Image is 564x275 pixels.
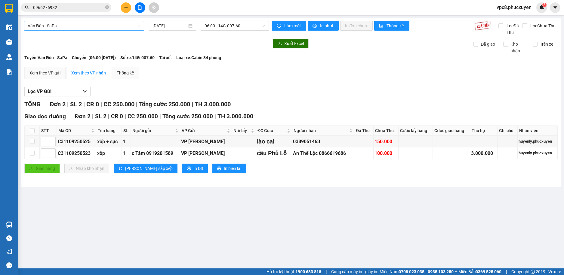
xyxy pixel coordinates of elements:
span: | [92,113,94,120]
td: VP Hạ Long [180,136,232,147]
span: caret-down [553,5,558,10]
th: Cước giao hàng [433,126,470,136]
span: TH 3.000.000 [195,101,231,108]
span: In phơi [320,23,334,29]
span: message [6,262,12,268]
span: | [136,101,137,108]
span: Tổng cước 250.000 [162,113,213,120]
th: Chưa Thu [374,126,399,136]
span: | [125,113,126,120]
td: C31109250523 [57,147,96,159]
img: warehouse-icon [6,54,12,60]
div: 150.000 [374,138,397,145]
span: | [67,101,69,108]
button: syncLàm mới [272,21,306,31]
th: SL [122,126,131,136]
th: Tên hàng [96,126,122,136]
span: printer [187,166,191,171]
span: Làm mới [284,23,301,29]
span: Người gửi [132,127,174,134]
div: 0389051463 [293,138,353,145]
span: search [25,5,29,10]
span: Đã giao [478,41,498,47]
img: warehouse-icon [6,39,12,45]
button: caret-down [550,2,560,13]
td: VP Hạ Long [180,147,232,159]
div: C31109250523 [58,150,95,157]
button: bar-chartThống kê [374,21,409,31]
span: Thống kê [387,23,405,29]
button: In đơn chọn [340,21,373,31]
span: aim [152,5,156,10]
img: logo-vxr [5,4,13,13]
span: Nơi lấy [233,127,250,134]
span: Tổng cước 250.000 [139,101,190,108]
span: question-circle [6,235,12,241]
span: | [83,101,85,108]
input: Tìm tên, số ĐT hoặc mã đơn [33,4,104,11]
span: close-circle [105,5,109,9]
button: aim [149,2,159,13]
td: C31109250525 [57,136,96,147]
span: Đơn 2 [75,113,91,120]
span: vpc8.phucxuyen [492,4,536,11]
span: printer [313,24,318,29]
span: Người nhận [294,127,348,134]
strong: 0708 023 035 - 0935 103 250 [399,269,454,274]
span: plus [124,5,128,10]
span: In DS [193,165,203,172]
div: cầu Phủ Lỗ [257,149,291,158]
span: TỔNG [24,101,41,108]
div: c Tâm 0919201589 [132,150,179,157]
span: SL 2 [70,101,82,108]
th: Nhân viên [518,126,558,136]
span: CR 0 [111,113,123,120]
span: | [192,101,193,108]
span: sort-ascending [119,166,123,171]
strong: 0369 525 060 [476,269,501,274]
th: Ghi chú [498,126,518,136]
img: solution-icon [6,69,12,75]
span: Trên xe [538,41,556,47]
span: | [326,268,327,275]
div: C31109250525 [58,138,95,145]
sup: 2 [542,3,547,7]
span: Lọc Chưa Thu [528,23,556,29]
span: Tài xế: [159,54,172,61]
th: Thu hộ [470,126,497,136]
span: 06:00 - 14G-007.60 [205,21,265,30]
button: downloadNhập kho nhận [64,164,109,173]
span: copyright [531,270,535,274]
button: downloadXuất Excel [273,39,309,48]
span: file-add [138,5,142,10]
span: CR 0 [86,101,99,108]
strong: 1900 633 818 [295,269,321,274]
span: close-circle [105,5,109,11]
span: Lọc Đã Thu [504,23,522,36]
th: Đã Thu [354,126,374,136]
span: Chuyến: (06:00 [DATE]) [72,54,116,61]
div: lào cai [257,137,291,146]
img: 9k= [474,21,492,31]
span: Giao dọc đường [24,113,66,120]
button: printerIn biên lai [212,164,246,173]
span: CC 250.000 [103,101,134,108]
div: huyenly.phucxuyen [519,150,556,156]
b: Tuyến: Vân Đồn - SaPa [24,55,67,60]
span: Loại xe: Cabin 34 phòng [176,54,221,61]
span: Xuất Excel [284,40,304,47]
span: Miền Bắc [458,268,501,275]
img: icon-new-feature [539,5,544,10]
div: 1 [123,150,130,157]
span: | [214,113,216,120]
span: [PERSON_NAME] sắp xếp [125,165,173,172]
img: warehouse-icon [6,222,12,228]
span: CC 250.000 [128,113,158,120]
span: Cung cấp máy in - giấy in: [331,268,378,275]
div: VP [PERSON_NAME] [181,150,231,157]
span: down [82,89,87,94]
input: 11/09/2025 [153,23,187,29]
img: warehouse-icon [6,24,12,30]
span: In biên lai [224,165,241,172]
span: Kho nhận [508,41,529,54]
